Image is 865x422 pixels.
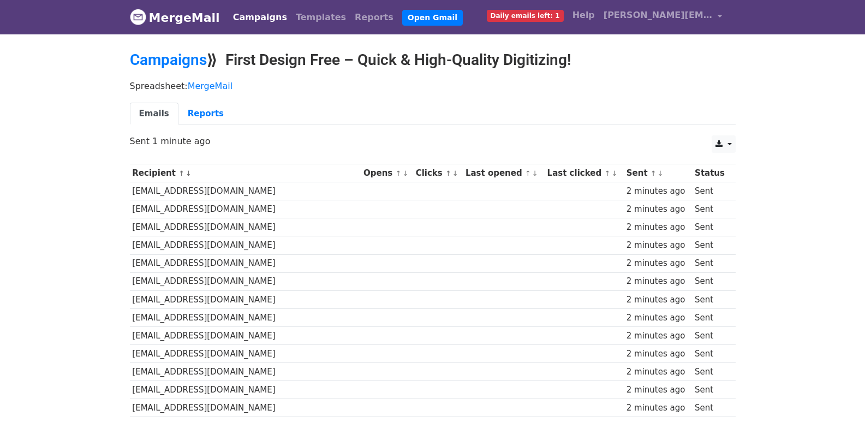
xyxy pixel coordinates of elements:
[692,164,730,182] th: Status
[130,6,220,29] a: MergeMail
[651,169,657,177] a: ↑
[130,80,736,92] p: Spreadsheet:
[604,169,610,177] a: ↑
[692,200,730,218] td: Sent
[130,135,736,147] p: Sent 1 minute ago
[186,169,192,177] a: ↓
[452,169,458,177] a: ↓
[692,290,730,308] td: Sent
[130,218,361,236] td: [EMAIL_ADDRESS][DOMAIN_NAME]
[130,200,361,218] td: [EMAIL_ADDRESS][DOMAIN_NAME]
[599,4,727,30] a: [PERSON_NAME][EMAIL_ADDRESS][DOMAIN_NAME]
[692,218,730,236] td: Sent
[692,254,730,272] td: Sent
[692,345,730,363] td: Sent
[130,345,361,363] td: [EMAIL_ADDRESS][DOMAIN_NAME]
[130,326,361,344] td: [EMAIL_ADDRESS][DOMAIN_NAME]
[627,402,690,414] div: 2 minutes ago
[692,381,730,399] td: Sent
[525,169,531,177] a: ↑
[396,169,402,177] a: ↑
[130,164,361,182] th: Recipient
[130,272,361,290] td: [EMAIL_ADDRESS][DOMAIN_NAME]
[361,164,413,182] th: Opens
[658,169,664,177] a: ↓
[627,257,690,270] div: 2 minutes ago
[130,381,361,399] td: [EMAIL_ADDRESS][DOMAIN_NAME]
[130,236,361,254] td: [EMAIL_ADDRESS][DOMAIN_NAME]
[463,164,545,182] th: Last opened
[130,51,207,69] a: Campaigns
[178,169,184,177] a: ↑
[545,164,624,182] th: Last clicked
[692,308,730,326] td: Sent
[130,9,146,25] img: MergeMail logo
[402,10,463,26] a: Open Gmail
[627,185,690,198] div: 2 minutes ago
[627,366,690,378] div: 2 minutes ago
[291,7,350,28] a: Templates
[604,9,713,22] span: [PERSON_NAME][EMAIL_ADDRESS][DOMAIN_NAME]
[532,169,538,177] a: ↓
[445,169,451,177] a: ↑
[692,272,730,290] td: Sent
[627,384,690,396] div: 2 minutes ago
[482,4,568,26] a: Daily emails left: 1
[627,239,690,252] div: 2 minutes ago
[692,182,730,200] td: Sent
[130,254,361,272] td: [EMAIL_ADDRESS][DOMAIN_NAME]
[624,164,692,182] th: Sent
[627,294,690,306] div: 2 minutes ago
[413,164,463,182] th: Clicks
[130,290,361,308] td: [EMAIL_ADDRESS][DOMAIN_NAME]
[229,7,291,28] a: Campaigns
[130,51,736,69] h2: ⟫ First Design Free – Quick & High-Quality Digitizing!
[188,81,232,91] a: MergeMail
[402,169,408,177] a: ↓
[692,399,730,417] td: Sent
[130,103,178,125] a: Emails
[627,312,690,324] div: 2 minutes ago
[130,363,361,381] td: [EMAIL_ADDRESS][DOMAIN_NAME]
[130,182,361,200] td: [EMAIL_ADDRESS][DOMAIN_NAME]
[178,103,233,125] a: Reports
[568,4,599,26] a: Help
[627,221,690,234] div: 2 minutes ago
[692,326,730,344] td: Sent
[692,236,730,254] td: Sent
[627,275,690,288] div: 2 minutes ago
[692,363,730,381] td: Sent
[130,308,361,326] td: [EMAIL_ADDRESS][DOMAIN_NAME]
[350,7,398,28] a: Reports
[627,348,690,360] div: 2 minutes ago
[627,203,690,216] div: 2 minutes ago
[611,169,617,177] a: ↓
[627,330,690,342] div: 2 minutes ago
[130,399,361,417] td: [EMAIL_ADDRESS][DOMAIN_NAME]
[487,10,564,22] span: Daily emails left: 1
